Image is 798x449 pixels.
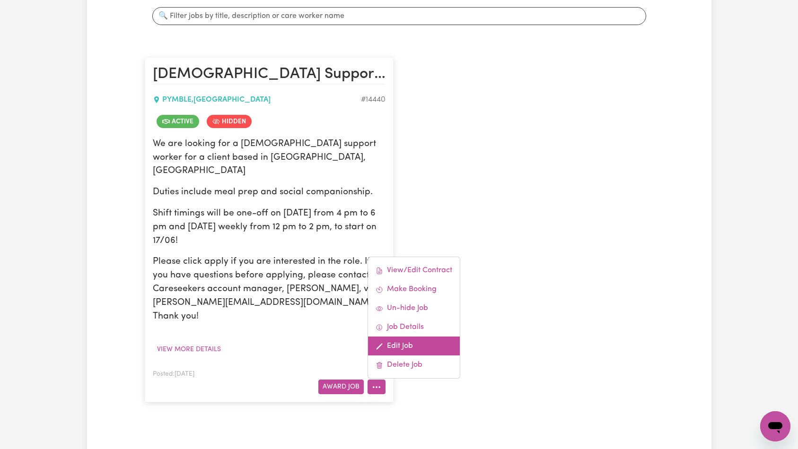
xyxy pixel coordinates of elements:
p: Duties include meal prep and social companionship. [153,186,386,199]
p: Please click apply if you are interested in the role. If you have questions before applying, plea... [153,255,386,323]
a: Edit Job [368,337,460,355]
button: View more details [153,342,225,357]
button: Award Job [318,380,364,394]
span: Job is hidden [207,115,252,128]
p: We are looking for a [DEMOGRAPHIC_DATA] support worker for a client based in [GEOGRAPHIC_DATA], [... [153,138,386,178]
p: Shift timings will be one-off on [DATE] from 4 pm to 6 pm and [DATE] weekly from 12 pm to 2 pm, t... [153,207,386,248]
div: More options [368,257,460,379]
a: Delete Job [368,355,460,374]
iframe: Button to launch messaging window [760,411,790,441]
div: PYMBLE , [GEOGRAPHIC_DATA] [153,94,361,105]
a: View/Edit Contract [368,261,460,280]
h2: Female Support Worker Needed Every Tuesday In Pymble, NSW [153,65,386,84]
span: Job is active [157,115,199,128]
a: Job Details [368,318,460,337]
span: Posted: [DATE] [153,371,194,377]
div: Job ID #14440 [361,94,386,105]
button: More options [368,380,386,394]
a: Un-hide Job [368,299,460,318]
a: Make Booking [368,280,460,299]
input: 🔍 Filter jobs by title, description or care worker name [152,7,646,25]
